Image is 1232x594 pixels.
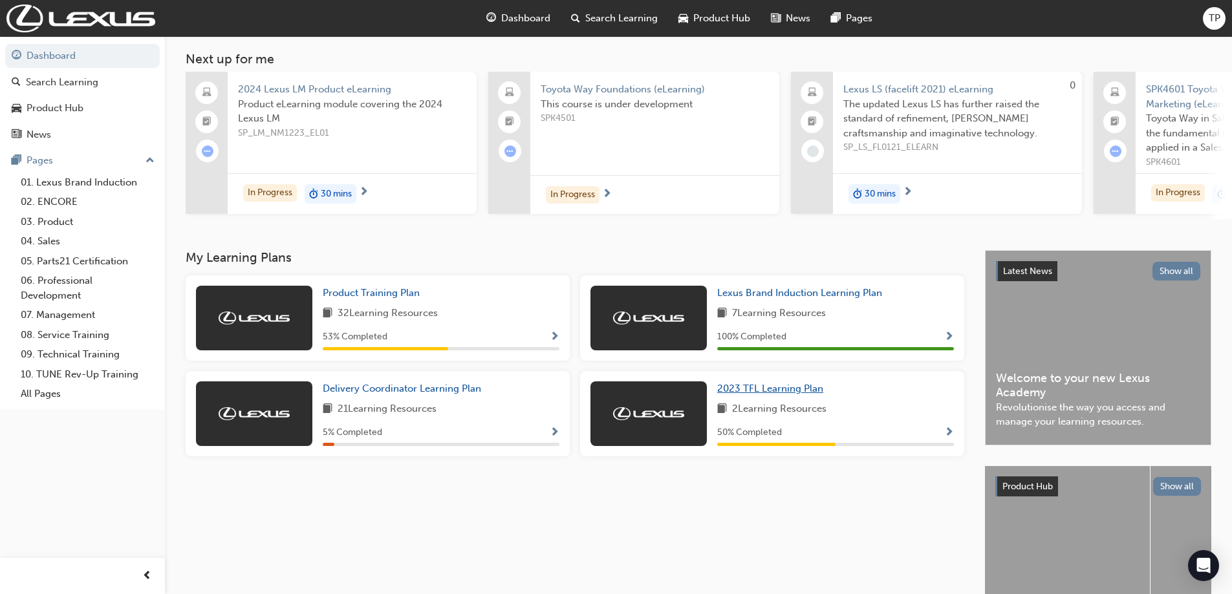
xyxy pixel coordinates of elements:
[1003,266,1052,277] span: Latest News
[944,329,954,345] button: Show Progress
[476,5,561,32] a: guage-iconDashboard
[309,186,318,202] span: duration-icon
[546,186,600,204] div: In Progress
[1153,477,1202,496] button: Show all
[1203,7,1226,30] button: TP
[1209,11,1220,26] span: TP
[12,103,21,114] span: car-icon
[717,306,727,322] span: book-icon
[186,72,477,214] a: 2024 Lexus LM Product eLearningProduct eLearning module covering the 2024 Lexus LMSP_LM_NM1223_EL...
[486,10,496,27] span: guage-icon
[985,250,1211,445] a: Latest NewsShow allWelcome to your new Lexus AcademyRevolutionise the way you access and manage y...
[5,41,160,149] button: DashboardSearch LearningProduct HubNews
[602,189,612,200] span: next-icon
[843,82,1072,97] span: Lexus LS (facelift 2021) eLearning
[202,85,211,101] span: laptop-icon
[717,287,882,299] span: Lexus Brand Induction Learning Plan
[12,129,21,141] span: news-icon
[16,345,160,365] a: 09. Technical Training
[323,401,332,418] span: book-icon
[16,384,160,404] a: All Pages
[853,186,862,202] span: duration-icon
[16,271,160,305] a: 06. Professional Development
[359,187,369,198] span: next-icon
[865,187,896,202] span: 30 mins
[6,5,155,32] img: Trak
[12,50,21,62] span: guage-icon
[717,286,887,301] a: Lexus Brand Induction Learning Plan
[786,11,810,26] span: News
[808,85,817,101] span: laptop-icon
[338,306,438,322] span: 32 Learning Resources
[808,114,817,131] span: booktick-icon
[219,407,290,420] img: Trak
[732,306,826,322] span: 7 Learning Resources
[996,400,1200,429] span: Revolutionise the way you access and manage your learning resources.
[771,10,781,27] span: news-icon
[16,365,160,385] a: 10. TUNE Rev-Up Training
[238,126,466,141] span: SP_LM_NM1223_EL01
[846,11,872,26] span: Pages
[5,123,160,147] a: News
[501,11,550,26] span: Dashboard
[550,329,559,345] button: Show Progress
[732,401,827,418] span: 2 Learning Resources
[219,312,290,324] img: Trak
[16,325,160,345] a: 08. Service Training
[944,332,954,343] span: Show Progress
[338,401,437,418] span: 21 Learning Resources
[613,407,684,420] img: Trak
[821,5,883,32] a: pages-iconPages
[903,187,913,198] span: next-icon
[27,127,51,142] div: News
[323,381,486,396] a: Delivery Coordinator Learning Plan
[561,5,668,32] a: search-iconSearch Learning
[717,330,786,345] span: 100 % Completed
[321,187,352,202] span: 30 mins
[5,44,160,68] a: Dashboard
[1110,85,1119,101] span: laptop-icon
[146,153,155,169] span: up-icon
[571,10,580,27] span: search-icon
[323,306,332,322] span: book-icon
[1110,114,1119,131] span: booktick-icon
[5,149,160,173] button: Pages
[717,383,823,394] span: 2023 TFL Learning Plan
[27,101,83,116] div: Product Hub
[831,10,841,27] span: pages-icon
[944,425,954,441] button: Show Progress
[16,173,160,193] a: 01. Lexus Brand Induction
[505,114,514,131] span: booktick-icon
[12,77,21,89] span: search-icon
[16,251,160,271] a: 05. Parts21 Certification
[541,82,769,97] span: Toyota Way Foundations (eLearning)
[504,145,516,157] span: learningRecordVerb_ATTEMPT-icon
[488,72,779,214] a: Toyota Way Foundations (eLearning)This course is under developmentSPK4501In Progress
[323,330,387,345] span: 53 % Completed
[693,11,750,26] span: Product Hub
[142,568,152,584] span: prev-icon
[27,153,53,168] div: Pages
[1152,262,1201,281] button: Show all
[323,383,481,394] span: Delivery Coordinator Learning Plan
[541,111,769,126] span: SPK4501
[717,425,782,440] span: 50 % Completed
[550,427,559,439] span: Show Progress
[944,427,954,439] span: Show Progress
[16,231,160,251] a: 04. Sales
[1070,80,1075,91] span: 0
[613,312,684,324] img: Trak
[186,250,964,265] h3: My Learning Plans
[550,425,559,441] button: Show Progress
[1151,184,1205,202] div: In Progress
[16,305,160,325] a: 07. Management
[717,381,828,396] a: 2023 TFL Learning Plan
[16,192,160,212] a: 02. ENCORE
[550,332,559,343] span: Show Progress
[238,97,466,126] span: Product eLearning module covering the 2024 Lexus LM
[791,72,1082,214] a: 0Lexus LS (facelift 2021) eLearningThe updated Lexus LS has further raised the standard of refine...
[16,212,160,232] a: 03. Product
[585,11,658,26] span: Search Learning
